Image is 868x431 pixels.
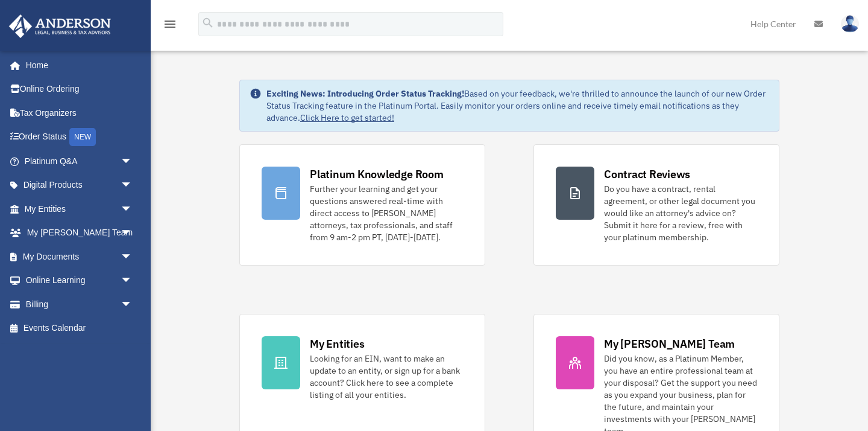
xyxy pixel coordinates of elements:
[5,14,115,38] img: Anderson Advisors Platinum Portal
[8,101,151,125] a: Tax Organizers
[8,221,151,245] a: My [PERSON_NAME] Teamarrow_drop_down
[121,173,145,198] span: arrow_drop_down
[8,173,151,197] a: Digital Productsarrow_drop_down
[841,15,859,33] img: User Pic
[8,316,151,340] a: Events Calendar
[604,183,757,243] div: Do you have a contract, rental agreement, or other legal document you would like an attorney's ad...
[163,21,177,31] a: menu
[533,144,779,266] a: Contract Reviews Do you have a contract, rental agreement, or other legal document you would like...
[121,244,145,269] span: arrow_drop_down
[201,16,215,30] i: search
[310,336,364,351] div: My Entities
[8,244,151,269] a: My Documentsarrow_drop_down
[8,125,151,150] a: Order StatusNEW
[69,128,96,146] div: NEW
[310,353,463,401] div: Looking for an EIN, want to make an update to an entity, or sign up for a bank account? Click her...
[121,149,145,174] span: arrow_drop_down
[121,269,145,293] span: arrow_drop_down
[121,221,145,246] span: arrow_drop_down
[8,149,151,173] a: Platinum Q&Aarrow_drop_down
[8,269,151,293] a: Online Learningarrow_drop_down
[8,292,151,316] a: Billingarrow_drop_down
[8,197,151,221] a: My Entitiesarrow_drop_down
[266,88,464,99] strong: Exciting News: Introducing Order Status Tracking!
[266,88,769,124] div: Based on your feedback, we're thrilled to announce the launch of our new Order Status Tracking fe...
[121,292,145,317] span: arrow_drop_down
[310,183,463,243] div: Further your learning and get your questions answered real-time with direct access to [PERSON_NAM...
[310,167,444,182] div: Platinum Knowledge Room
[121,197,145,222] span: arrow_drop_down
[604,336,735,351] div: My [PERSON_NAME] Team
[8,77,151,101] a: Online Ordering
[8,53,145,77] a: Home
[604,167,690,182] div: Contract Reviews
[239,144,485,266] a: Platinum Knowledge Room Further your learning and get your questions answered real-time with dire...
[300,112,394,123] a: Click Here to get started!
[163,17,177,31] i: menu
